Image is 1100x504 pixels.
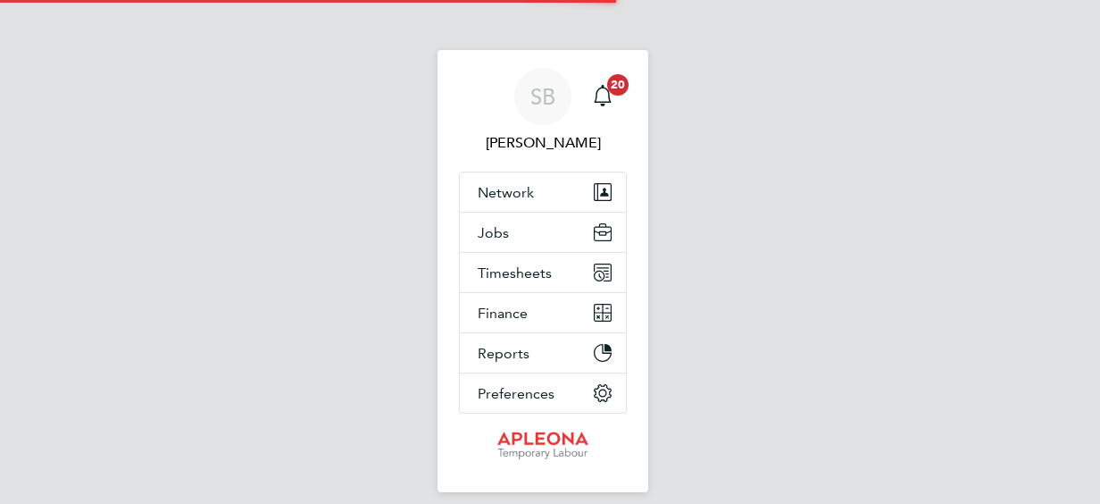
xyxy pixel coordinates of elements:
span: 20 [607,74,629,96]
span: Jobs [478,224,509,241]
span: Reports [478,345,529,362]
span: Sara Blatcher [459,132,627,154]
span: Timesheets [478,265,552,281]
a: 20 [585,68,621,125]
span: Network [478,184,534,201]
button: Preferences [460,374,626,413]
a: Go to home page [459,432,627,460]
button: Jobs [460,213,626,252]
button: Timesheets [460,253,626,292]
a: SB[PERSON_NAME] [459,68,627,154]
button: Finance [460,293,626,332]
span: Preferences [478,385,554,402]
img: apleona-logo-retina.png [497,432,588,460]
span: SB [530,85,555,108]
button: Reports [460,333,626,373]
span: Finance [478,305,528,322]
nav: Main navigation [437,50,648,492]
button: Network [460,172,626,212]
